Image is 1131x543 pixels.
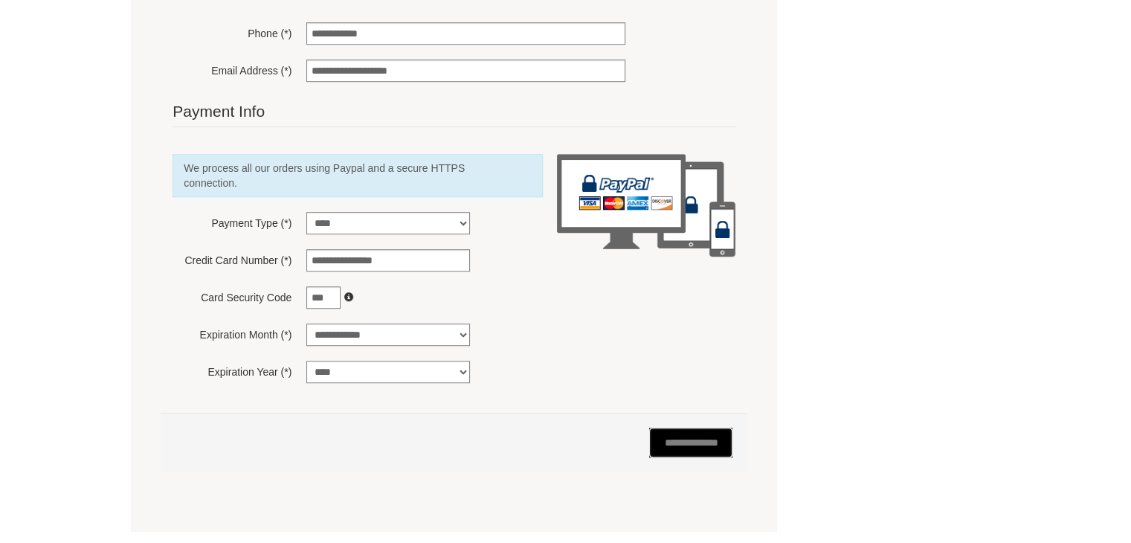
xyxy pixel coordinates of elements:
span: We process all our orders using Paypal and a secure HTTPS connection. [184,161,516,190]
label: Card Security Code [173,286,291,305]
label: Expiration Month (*) [173,324,291,342]
label: Payment Type (*) [173,212,291,231]
label: Phone (*) [173,22,291,41]
label: Credit Card Number (*) [173,249,291,268]
label: Expiration Year (*) [173,361,291,379]
img: paypal-secure-devices.png [557,154,735,256]
label: Email Address (*) [173,60,291,78]
legend: Payment Info [173,97,735,127]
